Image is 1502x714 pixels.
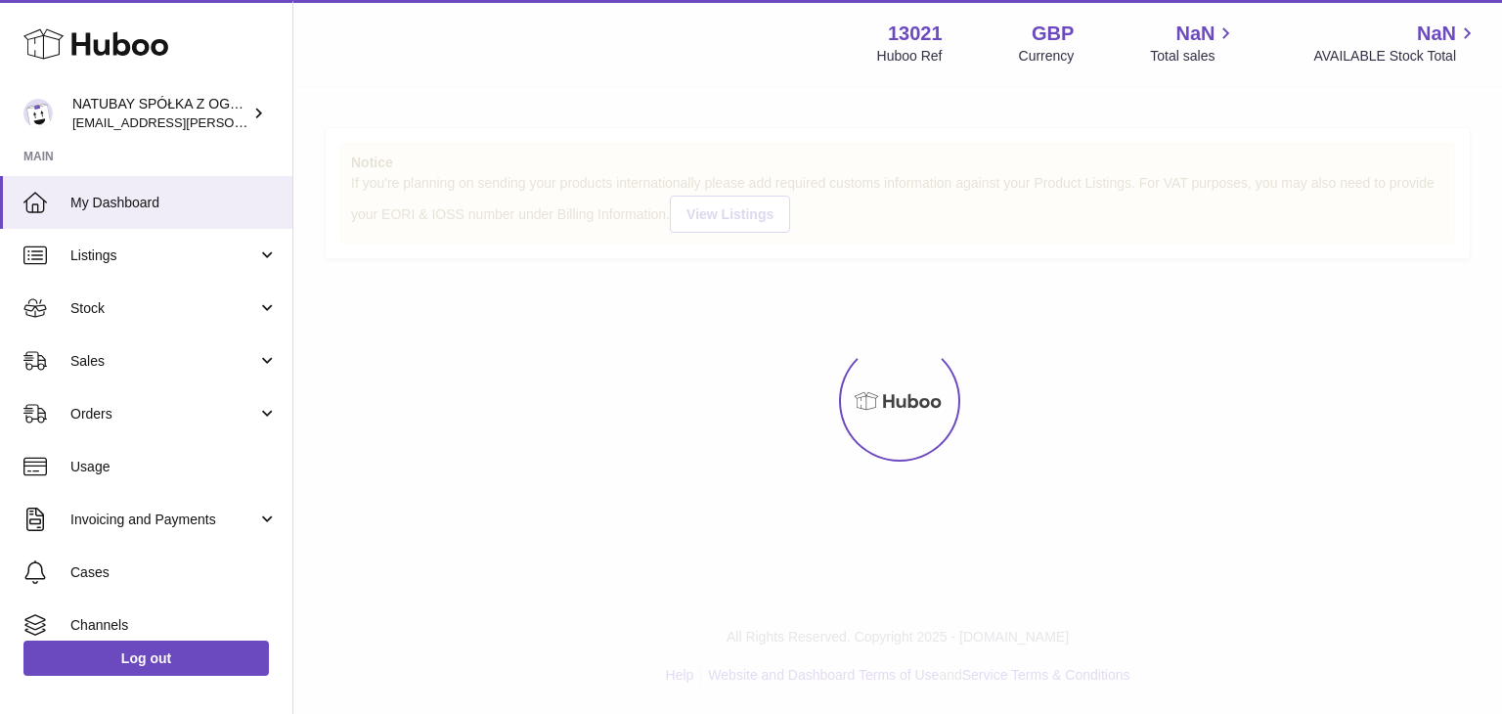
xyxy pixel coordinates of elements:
div: Huboo Ref [877,47,943,66]
strong: 13021 [888,21,943,47]
span: Listings [70,246,257,265]
span: [EMAIL_ADDRESS][PERSON_NAME][DOMAIN_NAME] [72,114,392,130]
a: Log out [23,641,269,676]
a: NaN AVAILABLE Stock Total [1313,21,1479,66]
span: Sales [70,352,257,371]
span: Cases [70,563,278,582]
div: NATUBAY SPÓŁKA Z OGRANICZONĄ ODPOWIEDZIALNOŚCIĄ [72,95,248,132]
a: NaN Total sales [1150,21,1237,66]
span: AVAILABLE Stock Total [1313,47,1479,66]
img: kacper.antkowski@natubay.pl [23,99,53,128]
span: Stock [70,299,257,318]
strong: GBP [1032,21,1074,47]
span: NaN [1417,21,1456,47]
span: Channels [70,616,278,635]
span: Usage [70,458,278,476]
span: Total sales [1150,47,1237,66]
span: NaN [1175,21,1215,47]
span: Orders [70,405,257,424]
div: Currency [1019,47,1075,66]
span: My Dashboard [70,194,278,212]
span: Invoicing and Payments [70,511,257,529]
